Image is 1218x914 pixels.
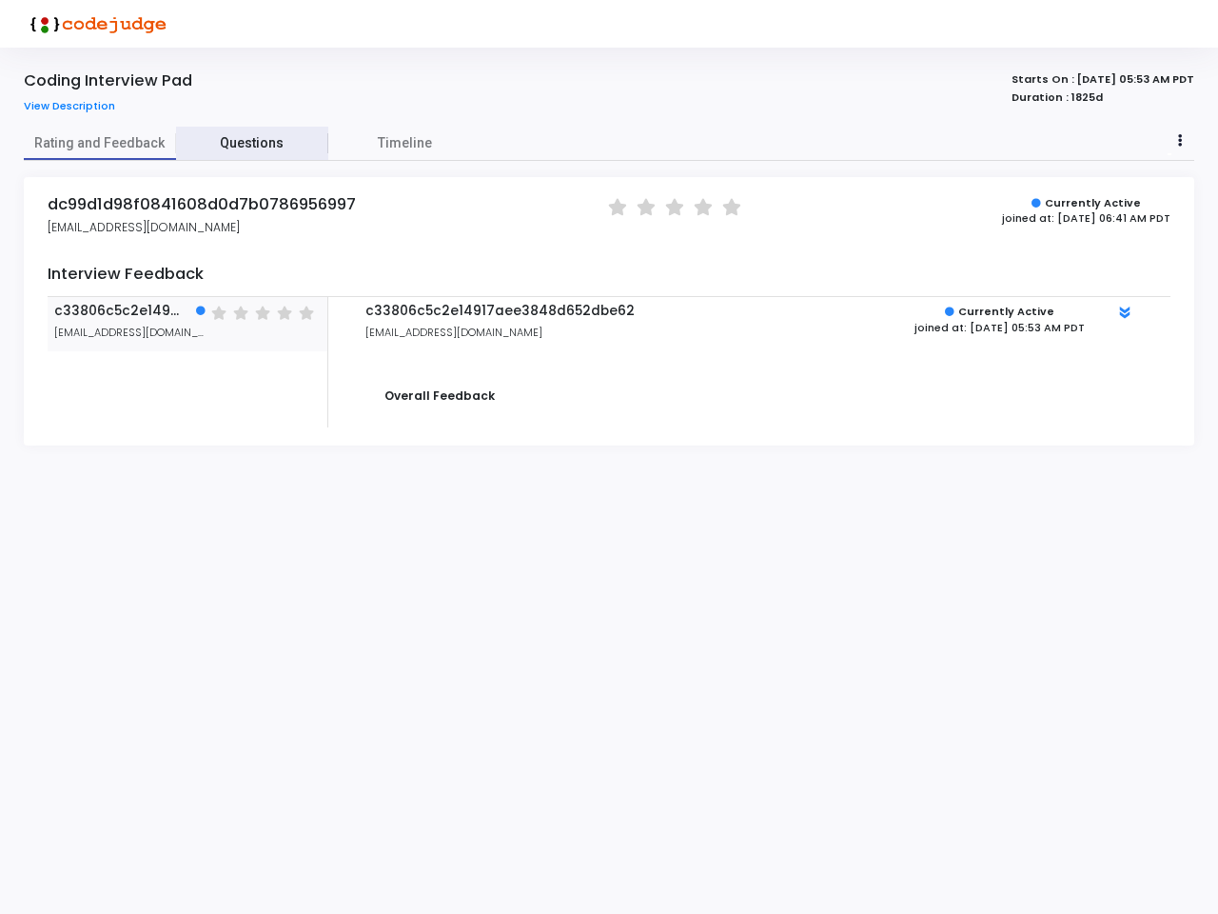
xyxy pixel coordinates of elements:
div: joined at: [DATE] 06:41 AM PDT [1002,210,1170,227]
strong: Currently Active [958,304,1054,319]
h4: Interview Feedback [48,265,1170,297]
h5: c33806c5c2e14917aee3848d652dbe62 [365,304,740,320]
span: [EMAIL_ADDRESS][DOMAIN_NAME] [54,325,208,341]
span: Timeline [378,133,432,153]
div: joined at: [DATE] 05:53 AM PDT [914,320,1085,336]
img: logo [24,5,167,43]
a: View Description [24,100,129,112]
div: Coding Interview Pad [24,71,192,90]
strong: Currently Active [1045,195,1141,210]
strong: Duration : 1825d [1012,89,1103,105]
strong: Starts On : [DATE] 05:53 AM PDT [1012,71,1194,87]
span: c33806c5c2e14917aee3848d652dbe62 [54,304,181,320]
h4: dc99d1d98f0841608d0d7b0786956997 [48,195,356,214]
span: [EMAIL_ADDRESS][DOMAIN_NAME] [365,325,542,340]
span: [EMAIL_ADDRESS][DOMAIN_NAME] [48,219,240,235]
span: Questions [176,133,328,153]
span: Rating and Feedback [24,133,176,153]
strong: Overall Feedback [384,387,495,404]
